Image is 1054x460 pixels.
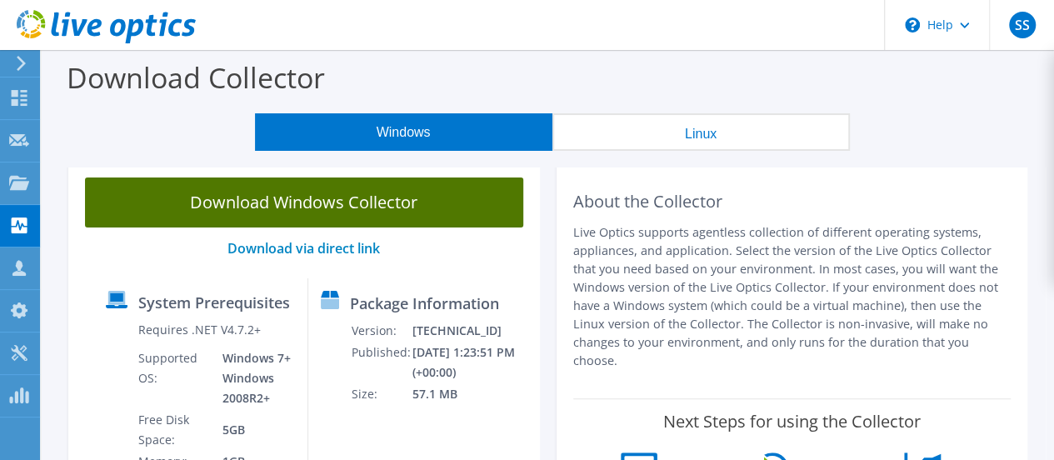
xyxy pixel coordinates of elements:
[573,223,1012,370] p: Live Optics supports agentless collection of different operating systems, appliances, and applica...
[137,347,211,409] td: Supported OS:
[351,342,412,383] td: Published:
[351,383,412,405] td: Size:
[227,239,380,257] a: Download via direct link
[137,409,211,451] td: Free Disk Space:
[67,58,325,97] label: Download Collector
[85,177,523,227] a: Download Windows Collector
[412,320,532,342] td: [TECHNICAL_ID]
[573,192,1012,212] h2: About the Collector
[255,113,552,151] button: Windows
[350,295,499,312] label: Package Information
[412,342,532,383] td: [DATE] 1:23:51 PM (+00:00)
[663,412,921,432] label: Next Steps for using the Collector
[210,347,294,409] td: Windows 7+ Windows 2008R2+
[412,383,532,405] td: 57.1 MB
[351,320,412,342] td: Version:
[552,113,850,151] button: Linux
[138,294,290,311] label: System Prerequisites
[905,17,920,32] svg: \n
[1009,12,1036,38] span: SS
[210,409,294,451] td: 5GB
[138,322,261,338] label: Requires .NET V4.7.2+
